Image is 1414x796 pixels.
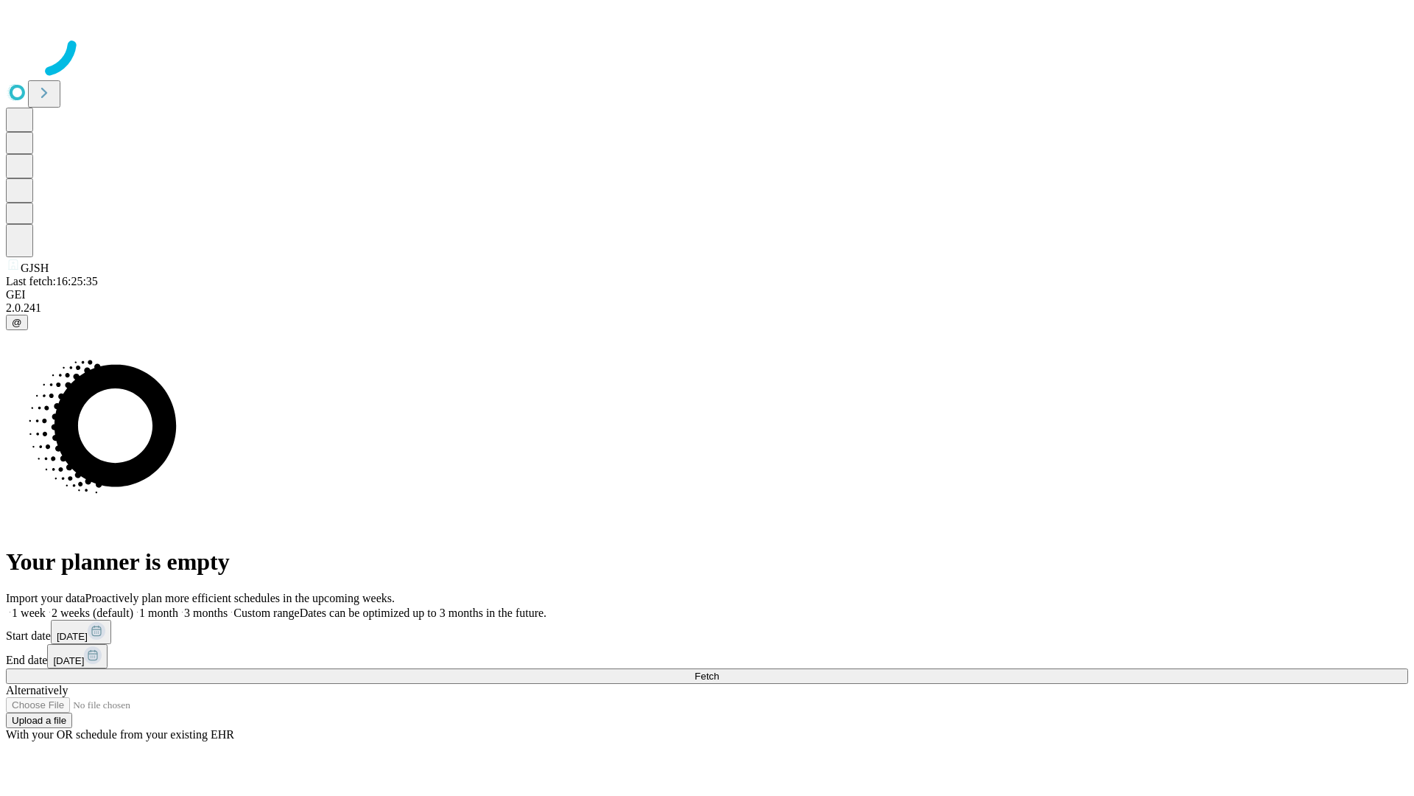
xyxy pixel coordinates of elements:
[6,644,1408,668] div: End date
[694,671,719,682] span: Fetch
[233,607,299,619] span: Custom range
[12,317,22,328] span: @
[6,713,72,728] button: Upload a file
[6,620,1408,644] div: Start date
[6,592,85,604] span: Import your data
[139,607,178,619] span: 1 month
[52,607,133,619] span: 2 weeks (default)
[6,684,68,696] span: Alternatively
[21,262,49,274] span: GJSH
[184,607,228,619] span: 3 months
[6,275,98,287] span: Last fetch: 16:25:35
[57,631,88,642] span: [DATE]
[6,668,1408,684] button: Fetch
[53,655,84,666] span: [DATE]
[51,620,111,644] button: [DATE]
[6,315,28,330] button: @
[6,728,234,741] span: With your OR schedule from your existing EHR
[300,607,546,619] span: Dates can be optimized up to 3 months in the future.
[47,644,108,668] button: [DATE]
[6,301,1408,315] div: 2.0.241
[12,607,46,619] span: 1 week
[6,548,1408,576] h1: Your planner is empty
[6,288,1408,301] div: GEI
[85,592,395,604] span: Proactively plan more efficient schedules in the upcoming weeks.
